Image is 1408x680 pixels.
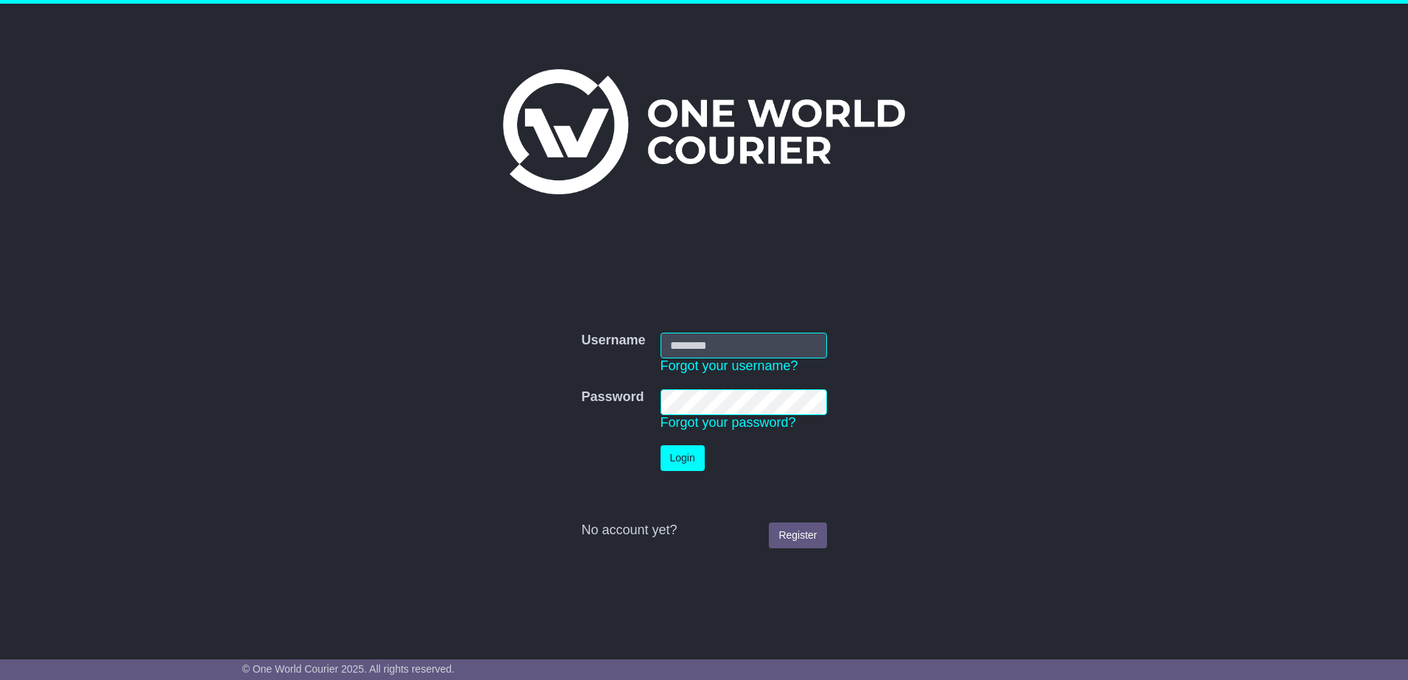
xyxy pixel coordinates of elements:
a: Register [769,523,826,548]
label: Username [581,333,645,349]
a: Forgot your password? [661,415,796,430]
div: No account yet? [581,523,826,539]
span: © One World Courier 2025. All rights reserved. [242,663,455,675]
button: Login [661,445,705,471]
img: One World [503,69,905,194]
a: Forgot your username? [661,358,798,373]
label: Password [581,389,644,405]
